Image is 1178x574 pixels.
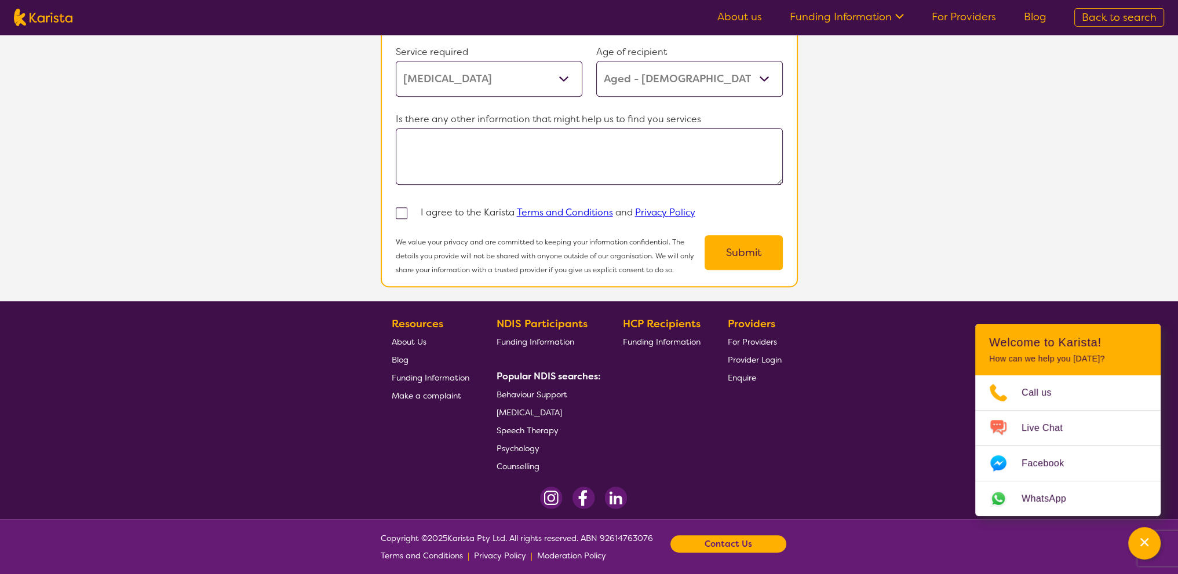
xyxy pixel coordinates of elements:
[497,439,596,457] a: Psychology
[421,204,695,221] p: I agree to the Karista and
[468,547,469,564] p: |
[392,317,443,331] b: Resources
[728,368,782,386] a: Enquire
[474,547,526,564] a: Privacy Policy
[989,354,1147,364] p: How can we help you [DATE]?
[623,337,701,347] span: Funding Information
[497,461,539,471] span: Counselling
[497,385,596,403] a: Behaviour Support
[497,370,601,382] b: Popular NDIS searches:
[396,111,783,128] p: Is there any other information that might help us to find you services
[531,547,533,564] p: |
[635,206,695,218] a: Privacy Policy
[497,389,567,400] span: Behaviour Support
[717,10,762,24] a: About us
[1082,10,1157,24] span: Back to search
[705,235,783,270] button: Submit
[623,332,701,350] a: Funding Information
[728,372,756,383] span: Enquire
[728,332,782,350] a: For Providers
[975,481,1161,516] a: Web link opens in a new tab.
[728,337,777,347] span: For Providers
[392,337,426,347] span: About Us
[604,487,627,509] img: LinkedIn
[989,335,1147,349] h2: Welcome to Karista!
[392,368,469,386] a: Funding Information
[381,550,463,561] span: Terms and Conditions
[497,317,588,331] b: NDIS Participants
[396,235,705,277] p: We value your privacy and are committed to keeping your information confidential. The details you...
[1022,384,1066,401] span: Call us
[497,425,559,436] span: Speech Therapy
[1074,8,1164,27] a: Back to search
[497,457,596,475] a: Counselling
[392,372,469,383] span: Funding Information
[381,529,653,564] span: Copyright © 2025 Karista Pty Ltd. All rights reserved. ABN 92614763076
[975,375,1161,516] ul: Choose channel
[540,487,563,509] img: Instagram
[497,403,596,421] a: [MEDICAL_DATA]
[1024,10,1046,24] a: Blog
[474,550,526,561] span: Privacy Policy
[497,337,574,347] span: Funding Information
[975,324,1161,516] div: Channel Menu
[932,10,996,24] a: For Providers
[497,443,539,454] span: Psychology
[392,386,469,404] a: Make a complaint
[1022,419,1077,437] span: Live Chat
[623,317,701,331] b: HCP Recipients
[537,550,606,561] span: Moderation Policy
[1022,490,1080,507] span: WhatsApp
[14,9,72,26] img: Karista logo
[728,317,775,331] b: Providers
[392,390,461,401] span: Make a complaint
[705,535,752,553] b: Contact Us
[497,407,562,418] span: [MEDICAL_DATA]
[537,547,606,564] a: Moderation Policy
[728,350,782,368] a: Provider Login
[596,43,783,61] p: Age of recipient
[497,332,596,350] a: Funding Information
[572,487,595,509] img: Facebook
[1128,527,1161,560] button: Channel Menu
[396,43,582,61] p: Service required
[392,332,469,350] a: About Us
[728,354,782,365] span: Provider Login
[381,547,463,564] a: Terms and Conditions
[1022,455,1078,472] span: Facebook
[790,10,904,24] a: Funding Information
[392,350,469,368] a: Blog
[497,421,596,439] a: Speech Therapy
[392,354,409,365] span: Blog
[517,206,613,218] a: Terms and Conditions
